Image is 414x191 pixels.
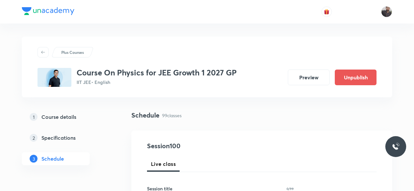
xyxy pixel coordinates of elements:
[288,70,330,85] button: Preview
[61,49,84,55] p: Plus Courses
[151,160,176,168] span: Live class
[335,70,377,85] button: Unpublish
[41,155,64,163] h5: Schedule
[22,7,74,15] img: Company Logo
[37,68,71,87] img: 5CB74A68-5385-4D4A-9DDD-22EFD9F3552C_plus.png
[22,7,74,17] a: Company Logo
[324,9,330,15] img: avatar
[30,134,37,142] p: 2
[77,68,237,77] h3: Course On Physics for JEE Growth 1 2027 GP
[392,143,400,151] img: ttu
[77,79,237,86] p: IIT JEE • English
[321,7,332,17] button: avatar
[22,110,111,123] a: 1Course details
[41,134,76,142] h5: Specifications
[287,187,294,190] p: 0/99
[147,141,266,151] h4: Session 100
[30,113,37,121] p: 1
[41,113,76,121] h5: Course details
[131,110,159,120] h4: Schedule
[162,112,182,119] p: 99 classes
[22,131,111,144] a: 2Specifications
[30,155,37,163] p: 3
[381,6,392,17] img: Vishal Choudhary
